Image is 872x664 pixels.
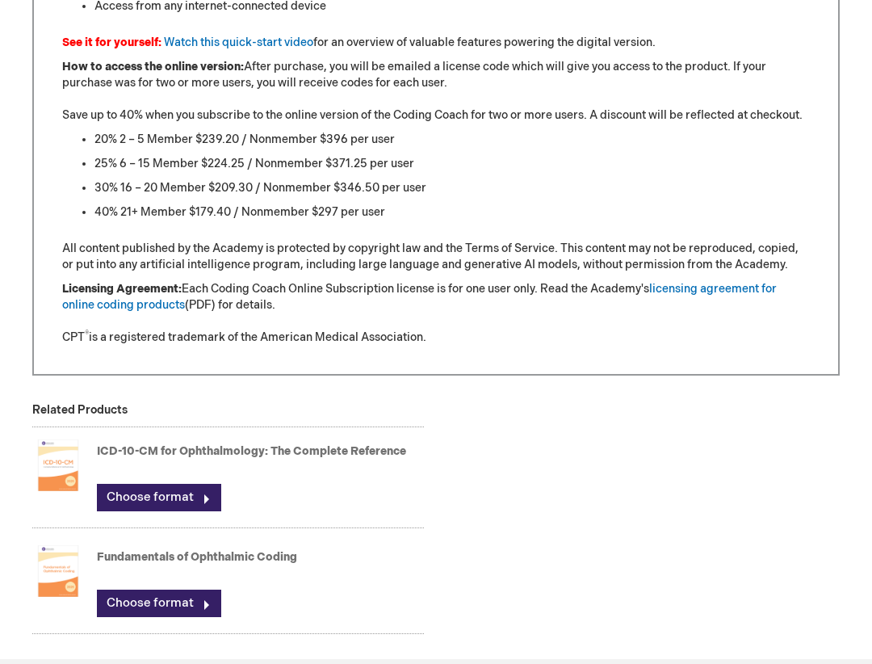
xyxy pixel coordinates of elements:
[94,204,810,221] li: 40% 21+ Member $179.40 / Nonmember $297 per user
[85,330,89,339] sup: ®
[97,484,221,511] a: Choose format
[97,550,297,564] a: Fundamentals of Ophthalmic Coding
[94,132,810,148] li: 20% 2 – 5 Member $239.20 / Nonmember $396 per user
[62,282,182,296] strong: Licensing Agreement:
[32,403,128,417] strong: Related Products
[97,590,221,617] a: Choose format
[62,241,810,273] p: All content published by the Academy is protected by copyright law and the Terms of Service. This...
[97,444,406,458] a: ICD-10-CM for Ophthalmology: The Complete Reference
[94,180,810,196] li: 30% 16 – 20 Member $209.30 / Nonmember $346.50 per user
[62,35,810,51] p: for an overview of valuable features powering the digital version.
[94,156,810,172] li: 25% 6 – 15 Member $224.25 / Nonmember $371.25 per user
[164,36,313,49] a: Watch this quick-start video
[62,60,244,74] strong: How to access the online version:
[62,59,810,124] p: After purchase, you will be emailed a license code which will give you access to the product. If ...
[32,433,84,498] img: ICD-10-CM for Ophthalmology: The Complete Reference
[32,539,84,603] img: Fundamentals of Ophthalmic Coding
[62,36,161,49] font: See it for yourself:
[62,281,810,346] p: Each Coding Coach Online Subscription license is for one user only. Read the Academy's (PDF) for ...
